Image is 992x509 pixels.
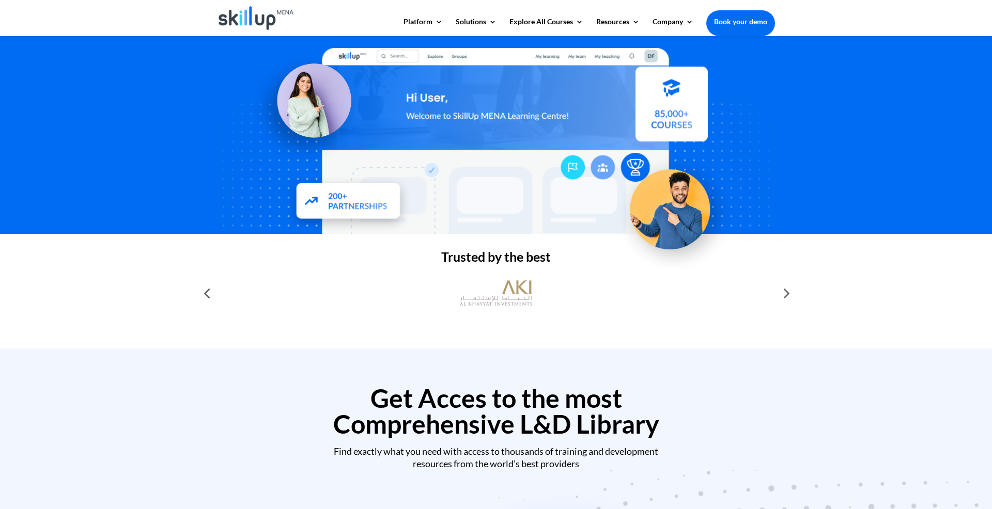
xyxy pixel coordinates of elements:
[596,18,640,36] a: Resources
[460,275,532,311] img: al khayyat investments logo
[217,250,775,268] h2: Trusted by the best
[509,18,583,36] a: Explore All Courses
[653,18,693,36] a: Company
[636,71,708,146] img: Courses library - SkillUp MENA
[217,385,775,442] h2: Get Acces to the most Comprehensive L&D Library
[706,10,775,33] a: Book your demo
[251,52,362,163] img: Learning Management Solution - SkillUp
[219,6,293,30] img: Skillup Mena
[815,397,992,509] iframe: Chat Widget
[404,18,443,36] a: Platform
[217,446,775,470] div: Find exactly what you need with access to thousands of training and development resources from th...
[456,18,497,36] a: Solutions
[613,147,736,270] img: Upskill your workforce - SkillUp
[284,173,412,233] img: Partners - SkillUp Mena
